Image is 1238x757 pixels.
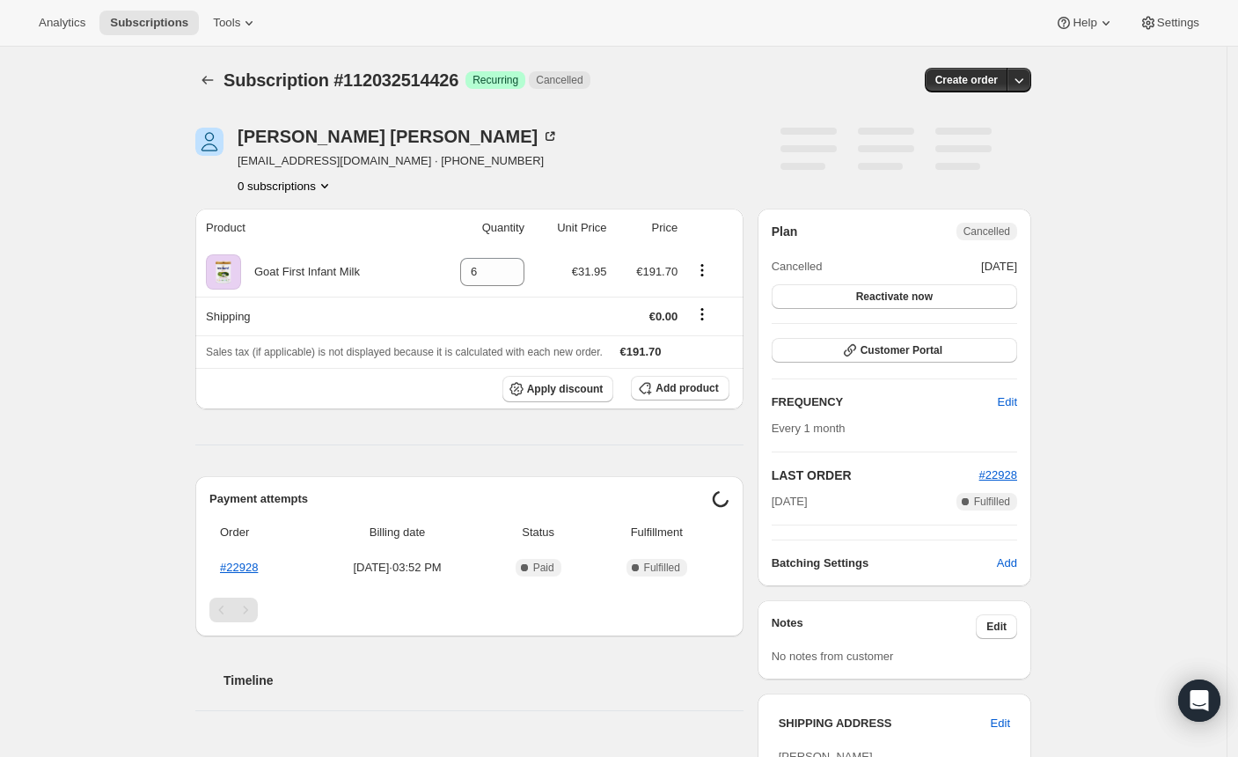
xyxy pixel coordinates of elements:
button: Customer Portal [772,338,1017,363]
button: Apply discount [502,376,614,402]
span: Edit [986,620,1007,634]
th: Order [209,513,308,552]
span: Fulfillment [595,524,719,541]
button: Edit [976,614,1017,639]
span: Cancelled [772,258,823,276]
span: Paid [533,561,554,575]
th: Unit Price [530,209,612,247]
button: Tools [202,11,268,35]
span: Subscription #112032514426 [223,70,458,90]
span: Reactivate now [856,290,933,304]
span: Fulfilled [644,561,680,575]
button: Product actions [238,177,333,195]
button: Create order [925,68,1008,92]
button: #22928 [979,467,1017,484]
span: €191.70 [636,265,678,278]
span: Settings [1157,16,1199,30]
h2: Payment attempts [209,490,712,508]
span: Create order [935,73,998,87]
button: Subscriptions [195,68,220,92]
span: Status [493,524,584,541]
button: Settings [1129,11,1210,35]
span: [DATE] [772,493,808,511]
span: [DATE] · 03:52 PM [313,559,482,577]
button: Edit [987,388,1028,416]
span: Sales tax (if applicable) is not displayed because it is calculated with each new order. [206,346,603,358]
span: Apply discount [527,382,604,396]
h2: FREQUENCY [772,393,998,411]
a: #22928 [220,561,258,574]
span: Every 1 month [772,422,846,435]
h2: LAST ORDER [772,467,979,484]
span: Edit [991,715,1010,732]
h2: Timeline [223,672,744,689]
h3: Notes [772,614,977,639]
span: Help [1073,16,1096,30]
button: Analytics [28,11,96,35]
button: Reactivate now [772,284,1017,309]
th: Quantity [428,209,530,247]
span: €31.95 [572,265,607,278]
span: Silvia Lombardo [195,128,223,156]
nav: Pagination [209,598,729,622]
img: product img [206,254,241,290]
span: Analytics [39,16,85,30]
div: [PERSON_NAME] [PERSON_NAME] [238,128,559,145]
span: €191.70 [620,345,662,358]
button: Product actions [688,261,716,280]
span: Fulfilled [974,495,1010,509]
span: Customer Portal [861,343,942,357]
span: €0.00 [649,310,678,323]
button: Subscriptions [99,11,199,35]
button: Add [986,549,1028,577]
div: Goat First Infant Milk [241,263,360,281]
span: Subscriptions [110,16,188,30]
span: Recurring [472,73,518,87]
h3: SHIPPING ADDRESS [779,715,991,732]
button: Add product [631,376,729,401]
span: Cancelled [963,224,1010,239]
button: Edit [980,709,1021,738]
span: No notes from customer [772,650,894,663]
span: Cancelled [536,73,582,87]
span: Add product [656,381,718,395]
button: Shipping actions [688,305,716,324]
span: [EMAIL_ADDRESS][DOMAIN_NAME] · [PHONE_NUMBER] [238,152,559,170]
span: Billing date [313,524,482,541]
th: Price [612,209,684,247]
span: [DATE] [981,258,1017,276]
span: Tools [213,16,240,30]
div: Open Intercom Messenger [1178,680,1220,722]
span: Add [997,555,1017,572]
h2: Plan [772,223,798,240]
a: #22928 [979,468,1017,481]
h6: Batching Settings [772,555,997,572]
th: Product [195,209,428,247]
span: Edit [998,393,1017,411]
th: Shipping [195,297,428,335]
button: Help [1044,11,1124,35]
